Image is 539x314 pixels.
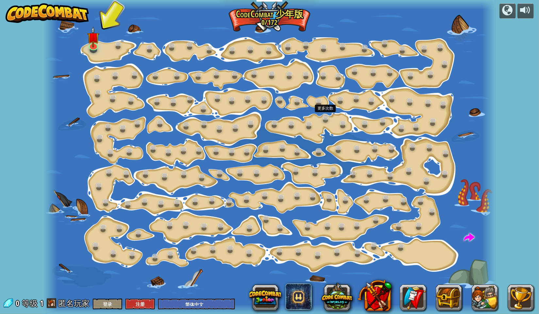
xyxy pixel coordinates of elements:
button: 音量调节 [517,3,534,19]
img: CodeCombat - Learn how to code by playing a game [6,3,89,23]
span: 1 [40,298,43,308]
span: 等级 [22,298,38,309]
img: level-banner-unstarted.png [88,26,100,47]
span: 匿名玩家 [58,298,90,308]
button: 登录 [93,299,122,309]
button: 战役 [499,3,516,19]
span: 0 [16,298,21,308]
button: 注册 [125,299,155,309]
